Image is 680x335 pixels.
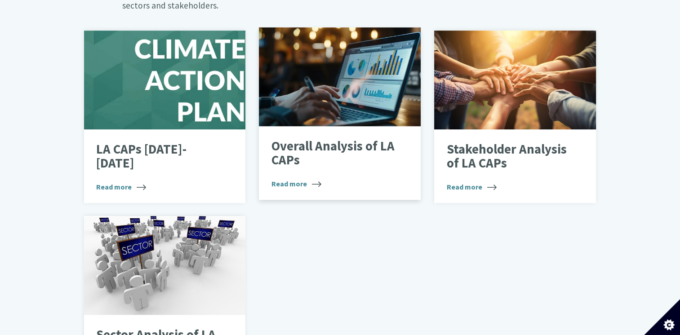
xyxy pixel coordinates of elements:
[644,299,680,335] button: Set cookie preferences
[96,181,146,192] span: Read more
[447,181,497,192] span: Read more
[434,31,596,203] a: Stakeholder Analysis of LA CAPs Read more
[84,31,246,203] a: LA CAPs [DATE]-[DATE] Read more
[271,139,395,167] p: Overall Analysis of LA CAPs
[259,27,421,200] a: Overall Analysis of LA CAPs Read more
[447,142,570,171] p: Stakeholder Analysis of LA CAPs
[96,142,220,171] p: LA CAPs [DATE]-[DATE]
[271,178,321,189] span: Read more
